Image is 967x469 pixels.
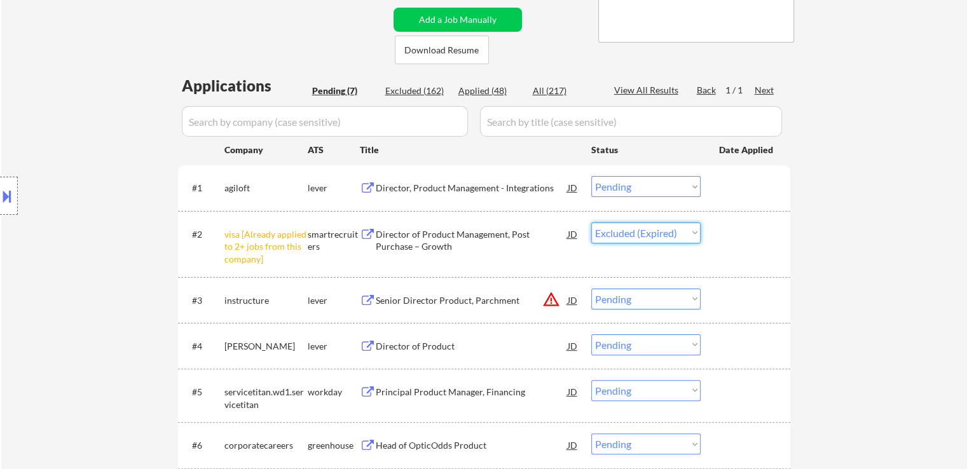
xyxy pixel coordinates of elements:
div: JD [566,334,579,357]
div: Applied (48) [458,85,522,97]
div: corporatecareers [224,439,308,452]
div: lever [308,182,360,194]
button: Download Resume [395,36,489,64]
div: Principal Product Manager, Financing [376,386,568,398]
button: Add a Job Manually [394,8,522,32]
div: Director of Product [376,340,568,353]
div: visa [Already applied to 2+ jobs from this company] [224,228,308,266]
input: Search by title (case sensitive) [480,106,782,137]
div: greenhouse [308,439,360,452]
div: View All Results [614,84,682,97]
div: JD [566,176,579,199]
div: workday [308,386,360,398]
div: instructure [224,294,308,307]
button: warning_amber [542,290,560,308]
div: Pending (7) [312,85,376,97]
div: [PERSON_NAME] [224,340,308,353]
div: Excluded (162) [385,85,449,97]
div: All (217) [533,85,596,97]
div: lever [308,294,360,307]
div: JD [566,380,579,403]
div: servicetitan.wd1.servicetitan [224,386,308,411]
div: #6 [192,439,214,452]
div: Next [755,84,775,97]
div: #4 [192,340,214,353]
input: Search by company (case sensitive) [182,106,468,137]
div: JD [566,289,579,311]
div: Status [591,138,701,161]
div: Company [224,144,308,156]
div: smartrecruiters [308,228,360,253]
div: Senior Director Product, Parchment [376,294,568,307]
div: #5 [192,386,214,398]
div: Title [360,144,579,156]
div: Applications [182,78,308,93]
div: agiloft [224,182,308,194]
div: Back [697,84,717,97]
div: lever [308,340,360,353]
div: Head of OpticOdds Product [376,439,568,452]
div: Date Applied [719,144,775,156]
div: JD [566,433,579,456]
div: ATS [308,144,360,156]
div: Director of Product Management, Post Purchase – Growth [376,228,568,253]
div: Director, Product Management - Integrations [376,182,568,194]
div: 1 / 1 [725,84,755,97]
div: JD [566,222,579,245]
